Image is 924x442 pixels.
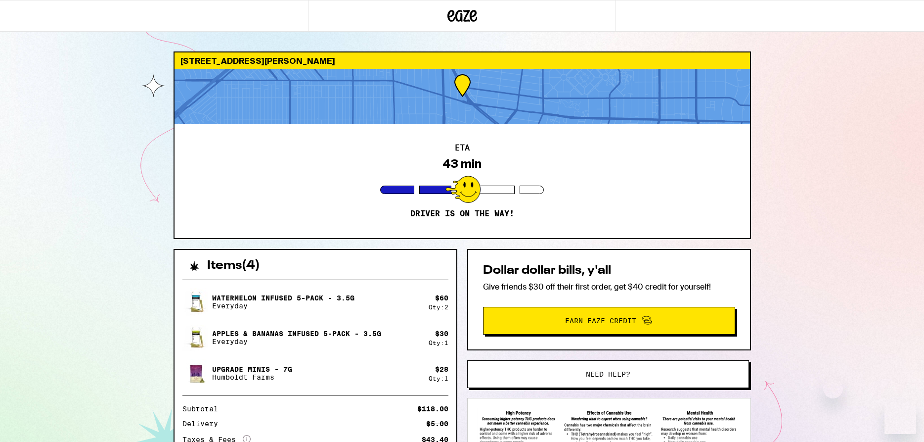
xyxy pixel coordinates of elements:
[212,373,292,381] p: Humboldt Farms
[435,365,448,373] div: $ 28
[823,379,843,398] iframe: Close message
[884,402,916,434] iframe: Button to launch messaging window
[483,282,735,292] p: Give friends $30 off their first order, get $40 credit for yourself!
[429,304,448,310] div: Qty: 2
[426,420,448,427] div: $5.00
[182,420,225,427] div: Delivery
[442,157,482,171] div: 43 min
[410,209,514,219] p: Driver is on the way!
[212,338,381,345] p: Everyday
[565,317,636,324] span: Earn Eaze Credit
[483,265,735,277] h2: Dollar dollar bills, y'all
[182,405,225,412] div: Subtotal
[483,307,735,335] button: Earn Eaze Credit
[417,405,448,412] div: $118.00
[182,288,210,316] img: Watermelon Infused 5-Pack - 3.5g
[455,144,470,152] h2: ETA
[212,302,354,310] p: Everyday
[429,340,448,346] div: Qty: 1
[467,360,749,388] button: Need help?
[586,371,630,378] span: Need help?
[182,324,210,351] img: Apples & Bananas Infused 5-Pack - 3.5g
[212,365,292,373] p: Upgrade Minis - 7g
[435,294,448,302] div: $ 60
[212,294,354,302] p: Watermelon Infused 5-Pack - 3.5g
[182,359,210,387] img: Upgrade Minis - 7g
[429,375,448,382] div: Qty: 1
[435,330,448,338] div: $ 30
[175,52,750,69] div: [STREET_ADDRESS][PERSON_NAME]
[212,330,381,338] p: Apples & Bananas Infused 5-Pack - 3.5g
[207,260,260,272] h2: Items ( 4 )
